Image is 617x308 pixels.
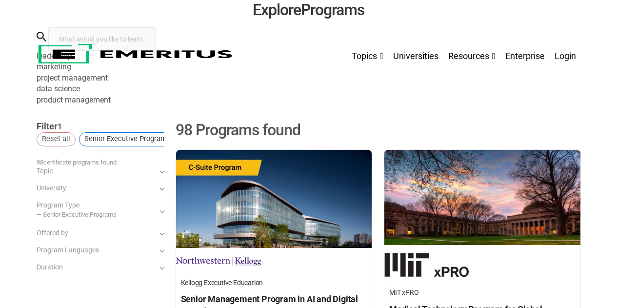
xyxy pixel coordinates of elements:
[37,229,160,236] span: Offered by
[37,167,164,174] button: Topic
[37,185,160,191] span: University
[37,159,43,166] span: 98
[42,133,70,144] span: Reset all
[37,167,160,174] span: Topic
[500,29,550,78] a: Enterprise
[37,202,164,219] button: Program Type— Senior Executive Programs
[388,29,443,78] a: Universities
[176,250,261,272] img: Kellogg Executive Education
[58,122,62,131] span: 1
[384,150,580,245] img: Medical Technology Program for Global Leaders | Online Healthcare Course
[37,202,160,219] span: Program Type
[37,264,164,270] button: Duration
[37,185,164,191] button: University
[84,133,171,144] span: Senior Executive Programs
[181,277,367,288] h4: Kellogg Executive Education
[550,29,581,78] a: Login
[389,287,576,298] h4: MIT xPRO
[176,150,372,248] img: Senior Management Program in AI and Digital Transformation | Online Digital Transformation Course
[384,247,469,282] img: MIT xPRO
[37,158,164,168] p: certificate programs found
[37,132,76,146] a: Reset all
[176,120,378,140] span: 98 Programs found
[37,246,164,253] button: Program Languages
[37,211,160,219] div: — Senior Executive Programs
[79,132,184,146] a: Senior Executive Programs ×
[37,229,164,236] button: Offered by
[37,264,160,270] span: Duration
[37,120,164,132] p: Filter
[443,29,500,78] a: Resources
[347,29,388,78] a: Topics
[37,246,160,253] span: Program Languages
